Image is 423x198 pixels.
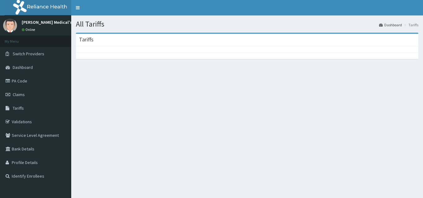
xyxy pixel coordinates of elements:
[379,22,402,27] a: Dashboard
[79,37,94,42] h3: Tariffs
[22,27,37,32] a: Online
[13,105,24,111] span: Tariffs
[13,51,44,57] span: Switch Providers
[13,65,33,70] span: Dashboard
[13,92,25,97] span: Claims
[22,20,102,24] p: [PERSON_NAME] Medical's Lifestyle Clinic
[76,20,418,28] h1: All Tariffs
[403,22,418,27] li: Tariffs
[3,19,17,32] img: User Image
